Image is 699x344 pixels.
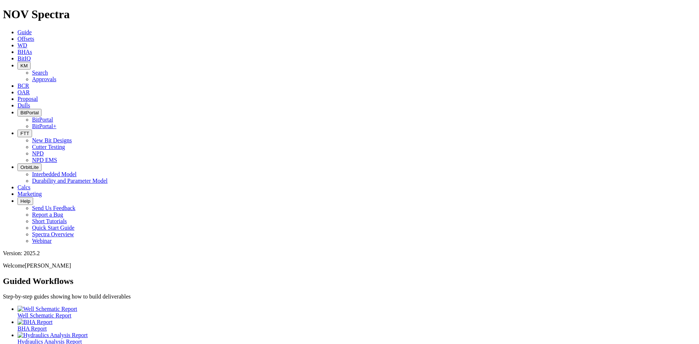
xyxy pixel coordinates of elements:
button: BitPortal [17,109,42,116]
a: Spectra Overview [32,231,74,237]
span: [PERSON_NAME] [25,262,71,269]
span: KM [20,63,28,68]
a: Send Us Feedback [32,205,75,211]
a: Report a Bug [32,211,63,218]
a: BHA Report BHA Report [17,319,696,332]
a: Search [32,70,48,76]
span: BHA Report [17,325,47,332]
div: Version: 2025.2 [3,250,696,257]
a: Interbedded Model [32,171,76,177]
a: WD [17,42,27,48]
a: BitPortal [32,116,53,123]
a: Durability and Parameter Model [32,178,108,184]
span: Help [20,198,30,204]
a: Well Schematic Report Well Schematic Report [17,306,696,319]
a: Marketing [17,191,42,197]
a: NPD [32,150,44,157]
a: BitIQ [17,55,31,62]
img: Well Schematic Report [17,306,77,312]
button: KM [17,62,31,70]
a: Calcs [17,184,31,190]
a: BitPortal+ [32,123,56,129]
a: Webinar [32,238,52,244]
a: Cutter Testing [32,144,65,150]
h2: Guided Workflows [3,276,696,286]
a: Offsets [17,36,34,42]
a: Short Tutorials [32,218,67,224]
a: Dulls [17,102,30,108]
span: OrbitLite [20,165,39,170]
button: FTT [17,130,32,137]
a: Quick Start Guide [32,225,74,231]
h1: NOV Spectra [3,8,696,21]
button: Help [17,197,33,205]
a: Guide [17,29,32,35]
p: Step-by-step guides showing how to build deliverables [3,293,696,300]
p: Welcome [3,262,696,269]
span: BitPortal [20,110,39,115]
a: BHAs [17,49,32,55]
span: FTT [20,131,29,136]
a: Proposal [17,96,38,102]
a: New Bit Designs [32,137,72,143]
img: BHA Report [17,319,52,325]
a: Approvals [32,76,56,82]
a: OAR [17,89,30,95]
img: Hydraulics Analysis Report [17,332,88,339]
a: NPD EMS [32,157,57,163]
a: BCR [17,83,29,89]
span: Well Schematic Report [17,312,71,319]
button: OrbitLite [17,163,42,171]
